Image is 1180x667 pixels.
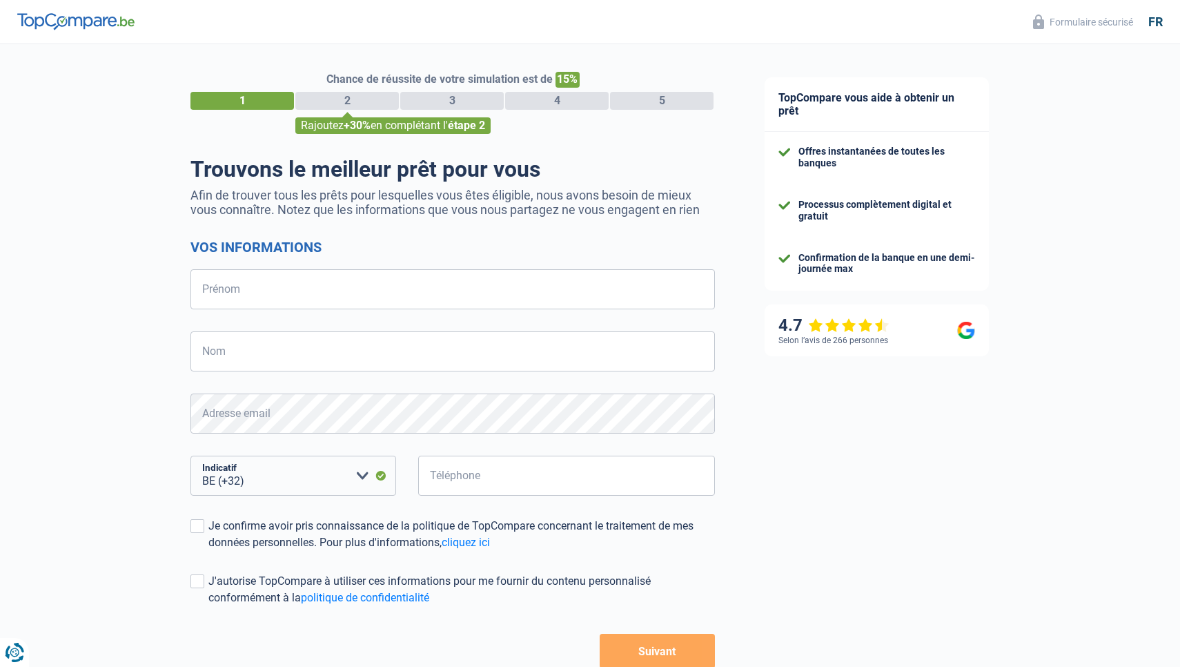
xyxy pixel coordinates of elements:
[448,119,485,132] span: étape 2
[418,456,715,496] input: 401020304
[778,336,888,345] div: Selon l’avis de 266 personnes
[344,119,371,132] span: +30%
[505,92,609,110] div: 4
[190,156,715,182] h1: Trouvons le meilleur prêt pour vous
[778,316,889,336] div: 4.7
[798,252,975,275] div: Confirmation de la banque en une demi-journée max
[208,518,715,551] div: Je confirme avoir pris connaissance de la politique de TopCompare concernant le traitement de mes...
[765,77,989,132] div: TopCompare vous aide à obtenir un prêt
[555,72,580,88] span: 15%
[1148,14,1163,30] div: fr
[442,536,490,549] a: cliquez ici
[295,92,399,110] div: 2
[400,92,504,110] div: 3
[190,239,715,255] h2: Vos informations
[610,92,714,110] div: 5
[190,188,715,217] p: Afin de trouver tous les prêts pour lesquelles vous êtes éligible, nous avons besoin de mieux vou...
[798,146,975,169] div: Offres instantanées de toutes les banques
[208,573,715,606] div: J'autorise TopCompare à utiliser ces informations pour me fournir du contenu personnalisé conform...
[295,117,491,134] div: Rajoutez en complétant l'
[326,72,553,86] span: Chance de réussite de votre simulation est de
[17,13,135,30] img: TopCompare Logo
[301,591,429,604] a: politique de confidentialité
[1025,10,1141,33] button: Formulaire sécurisé
[798,199,975,222] div: Processus complètement digital et gratuit
[190,92,294,110] div: 1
